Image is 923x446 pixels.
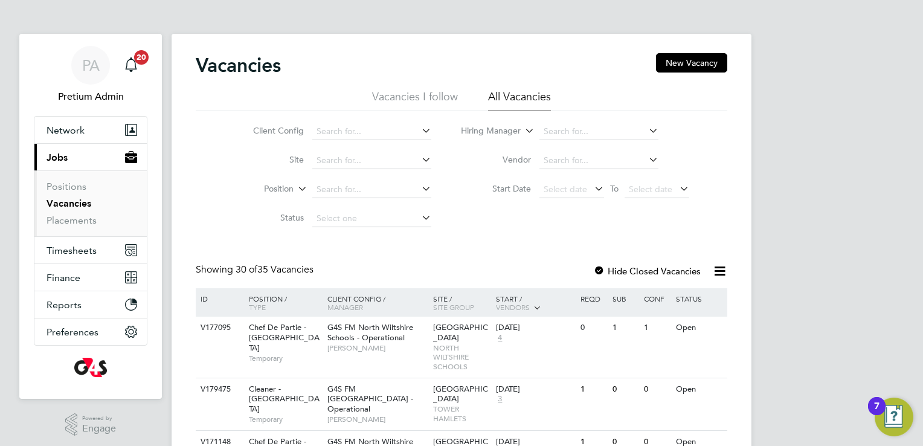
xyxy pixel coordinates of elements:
div: Open [673,317,725,339]
input: Search for... [539,123,658,140]
span: [PERSON_NAME] [327,415,427,424]
input: Search for... [312,181,431,198]
label: Start Date [461,183,531,194]
div: V177095 [198,317,240,339]
span: Powered by [82,413,116,424]
input: Select one [312,210,431,227]
div: 1 [609,317,641,339]
div: Status [673,288,725,309]
div: 1 [577,378,609,401]
span: Preferences [47,326,98,338]
div: Site / [430,288,494,317]
span: 35 Vacancies [236,263,314,276]
button: New Vacancy [656,53,727,73]
div: [DATE] [496,384,574,395]
label: Client Config [234,125,304,136]
span: Site Group [433,302,474,312]
span: PA [82,57,100,73]
div: V179475 [198,378,240,401]
span: Manager [327,302,363,312]
a: Vacancies [47,198,91,209]
button: Network [34,117,147,143]
button: Timesheets [34,237,147,263]
input: Search for... [312,123,431,140]
span: Select date [544,184,587,195]
div: Sub [609,288,641,309]
a: Placements [47,215,97,226]
label: Hide Closed Vacancies [593,265,701,277]
button: Jobs [34,144,147,170]
div: 0 [609,378,641,401]
span: TOWER HAMLETS [433,404,490,423]
span: Type [249,302,266,312]
a: Go to home page [34,358,147,377]
span: Finance [47,272,80,283]
div: Client Config / [324,288,430,317]
span: 4 [496,333,504,343]
span: G4S FM [GEOGRAPHIC_DATA] - Operational [327,384,413,415]
button: Finance [34,264,147,291]
div: Start / [493,288,577,318]
span: Vendors [496,302,530,312]
span: [PERSON_NAME] [327,343,427,353]
div: Reqd [577,288,609,309]
span: Timesheets [47,245,97,256]
span: Jobs [47,152,68,163]
nav: Main navigation [19,34,162,399]
li: Vacancies I follow [372,89,458,111]
label: Vendor [461,154,531,165]
label: Site [234,154,304,165]
span: [GEOGRAPHIC_DATA] [433,322,488,343]
span: G4S FM North Wiltshire Schools - Operational [327,322,413,343]
div: Open [673,378,725,401]
span: Reports [47,299,82,311]
span: NORTH WILTSHIRE SCHOOLS [433,343,490,372]
span: 30 of [236,263,257,276]
span: 3 [496,394,504,404]
button: Open Resource Center, 7 new notifications [875,398,913,436]
span: Temporary [249,415,321,424]
span: Engage [82,424,116,434]
button: Preferences [34,318,147,345]
span: Pretium Admin [34,89,147,104]
label: Position [224,183,294,195]
span: 20 [134,50,149,65]
a: Powered byEngage [65,413,117,436]
div: 1 [641,317,672,339]
img: g4s-logo-retina.png [74,358,107,377]
button: Reports [34,291,147,318]
div: Position / [240,288,324,317]
div: Jobs [34,170,147,236]
input: Search for... [539,152,658,169]
li: All Vacancies [488,89,551,111]
input: Search for... [312,152,431,169]
span: Temporary [249,354,321,363]
span: [GEOGRAPHIC_DATA] [433,384,488,404]
a: PAPretium Admin [34,46,147,104]
label: Hiring Manager [451,125,521,137]
h2: Vacancies [196,53,281,77]
span: Network [47,124,85,136]
div: ID [198,288,240,309]
div: Conf [641,288,672,309]
span: Cleaner - [GEOGRAPHIC_DATA] [249,384,320,415]
div: [DATE] [496,323,574,333]
span: To [606,181,622,196]
span: Select date [629,184,672,195]
div: 0 [641,378,672,401]
span: Chef De Partie - [GEOGRAPHIC_DATA] [249,322,320,353]
div: 0 [577,317,609,339]
a: Positions [47,181,86,192]
label: Status [234,212,304,223]
a: 20 [119,46,143,85]
div: 7 [874,406,880,422]
div: Showing [196,263,316,276]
